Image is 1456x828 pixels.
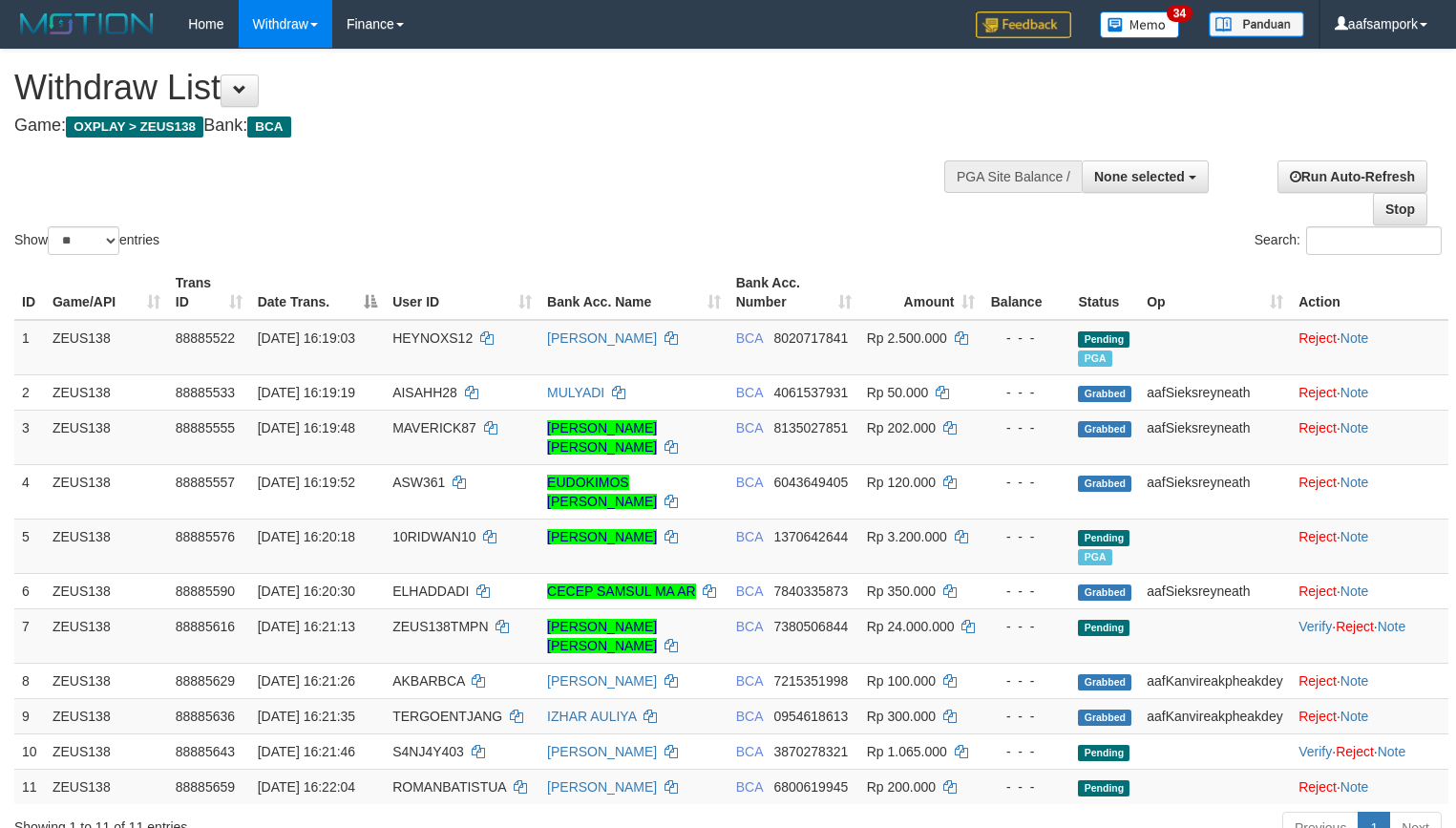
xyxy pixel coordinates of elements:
a: Stop [1373,193,1427,225]
td: ZEUS138 [45,698,168,733]
span: 88885557 [176,475,235,490]
th: Game/API: activate to sort column ascending [45,265,168,320]
a: Reject [1298,673,1337,689]
th: Action [1291,265,1448,320]
span: BCA [736,385,763,400]
th: Op: activate to sort column ascending [1139,265,1291,320]
td: aafKanvireakpheakdey [1139,663,1291,698]
span: Pending [1078,530,1129,546]
td: 6 [14,573,45,608]
span: ROMANBATISTUA [392,779,506,795]
label: Show entries [14,226,159,255]
div: - - - [990,418,1063,437]
td: aafSieksreyneath [1139,573,1291,608]
th: Bank Acc. Number: activate to sort column ascending [728,265,859,320]
td: · [1291,464,1448,519]
span: Grabbed [1078,584,1131,601]
th: Status [1070,265,1139,320]
span: 88885616 [176,619,235,634]
td: · [1291,698,1448,733]
td: aafSieksreyneath [1139,464,1291,519]
span: MAVERICK87 [392,420,476,435]
td: · [1291,320,1448,375]
th: Balance [982,265,1070,320]
span: Copy 7215351998 to clipboard [773,673,848,689]
td: · [1291,769,1448,804]
div: - - - [990,707,1063,726]
a: Reject [1298,420,1337,435]
a: Verify [1298,619,1332,634]
span: Rp 24.000.000 [867,619,955,634]
a: Reject [1298,330,1337,346]
span: Rp 200.000 [867,779,936,795]
td: ZEUS138 [45,769,168,804]
a: Note [1340,673,1369,689]
span: Copy 8135027851 to clipboard [773,420,848,435]
span: Copy 7840335873 to clipboard [773,584,848,599]
span: None selected [1094,169,1185,184]
span: ELHADDADI [392,584,469,599]
th: ID [14,265,45,320]
a: Note [1340,330,1369,346]
span: 88885643 [176,744,235,759]
span: Copy 6043649405 to clipboard [773,475,848,490]
td: 11 [14,769,45,804]
td: · [1291,573,1448,608]
a: Reject [1298,709,1337,724]
span: 88885636 [176,709,235,724]
label: Search: [1255,226,1442,255]
span: Grabbed [1078,674,1131,690]
span: BCA [736,673,763,689]
span: 10RIDWAN10 [392,529,475,544]
span: BCA [736,709,763,724]
span: [DATE] 16:20:30 [258,584,355,599]
span: [DATE] 16:19:03 [258,330,355,346]
td: · [1291,519,1448,573]
a: EUDOKIMOS [PERSON_NAME] [547,475,657,509]
td: ZEUS138 [45,519,168,573]
span: [DATE] 16:19:19 [258,385,355,400]
span: 88885533 [176,385,235,400]
span: Pending [1078,331,1129,348]
div: - - - [990,473,1063,492]
span: OXPLAY > ZEUS138 [66,117,203,138]
td: ZEUS138 [45,733,168,769]
a: [PERSON_NAME] [547,330,657,346]
a: Reject [1298,529,1337,544]
span: 88885576 [176,529,235,544]
span: [DATE] 16:19:48 [258,420,355,435]
a: [PERSON_NAME] [PERSON_NAME] [547,420,657,455]
div: - - - [990,617,1063,636]
img: Feedback.jpg [976,11,1071,38]
td: aafKanvireakpheakdey [1139,698,1291,733]
div: - - - [990,742,1063,761]
span: Copy 6800619945 to clipboard [773,779,848,795]
span: Rp 50.000 [867,385,929,400]
span: S4NJ4Y403 [392,744,464,759]
span: Copy 3870278321 to clipboard [773,744,848,759]
span: AISAHH28 [392,385,457,400]
div: PGA Site Balance / [944,160,1082,193]
span: [DATE] 16:21:26 [258,673,355,689]
span: BCA [736,475,763,490]
span: Copy 4061537931 to clipboard [773,385,848,400]
span: 34 [1167,5,1192,22]
td: ZEUS138 [45,663,168,698]
td: 9 [14,698,45,733]
td: aafSieksreyneath [1139,410,1291,464]
span: BCA [736,529,763,544]
a: Reject [1298,584,1337,599]
a: Note [1340,529,1369,544]
span: BCA [736,619,763,634]
th: Bank Acc. Name: activate to sort column ascending [539,265,728,320]
h1: Withdraw List [14,69,952,107]
div: - - - [990,671,1063,690]
span: Grabbed [1078,476,1131,492]
span: ZEUS138TMPN [392,619,488,634]
div: - - - [990,527,1063,546]
td: ZEUS138 [45,608,168,663]
th: User ID: activate to sort column ascending [385,265,539,320]
a: [PERSON_NAME] [547,744,657,759]
span: BCA [736,744,763,759]
a: [PERSON_NAME] [PERSON_NAME] [547,619,657,653]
